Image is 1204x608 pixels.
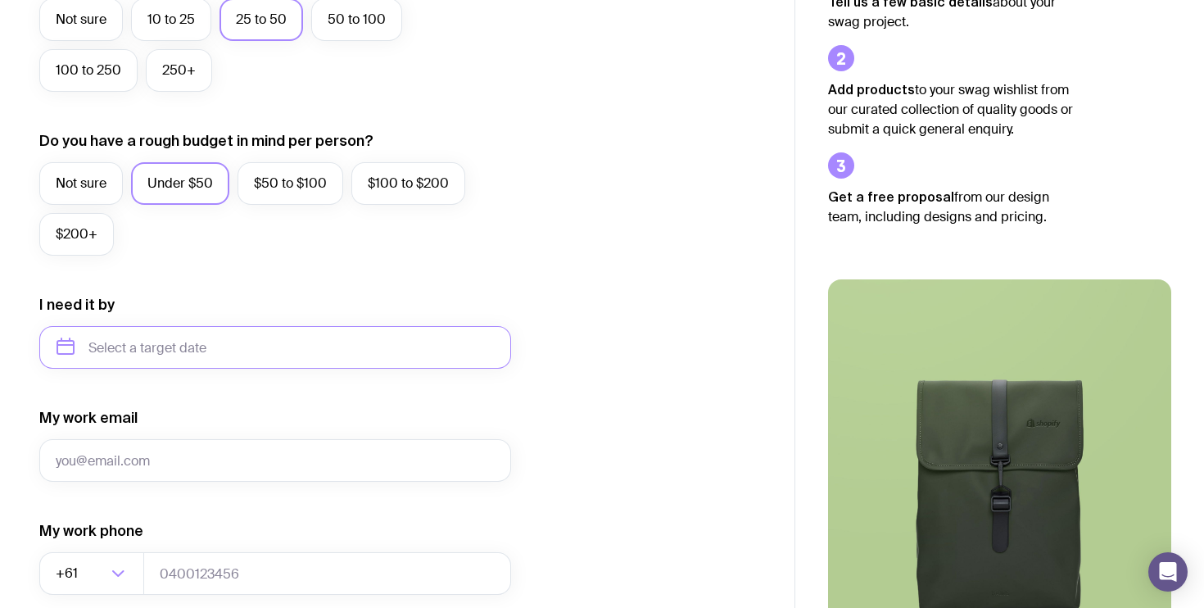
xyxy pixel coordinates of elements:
strong: Add products [828,82,915,97]
p: from our design team, including designs and pricing. [828,187,1074,227]
label: Do you have a rough budget in mind per person? [39,131,373,151]
input: 0400123456 [143,552,511,595]
p: to your swag wishlist from our curated collection of quality goods or submit a quick general enqu... [828,79,1074,139]
label: Under $50 [131,162,229,205]
input: Search for option [81,552,106,595]
label: $100 to $200 [351,162,465,205]
input: you@email.com [39,439,511,482]
div: Search for option [39,552,144,595]
label: 250+ [146,49,212,92]
label: 100 to 250 [39,49,138,92]
label: $50 to $100 [238,162,343,205]
label: I need it by [39,295,115,315]
input: Select a target date [39,326,511,369]
label: $200+ [39,213,114,256]
div: Open Intercom Messenger [1148,552,1188,592]
span: +61 [56,552,81,595]
strong: Get a free proposal [828,189,954,204]
label: Not sure [39,162,123,205]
